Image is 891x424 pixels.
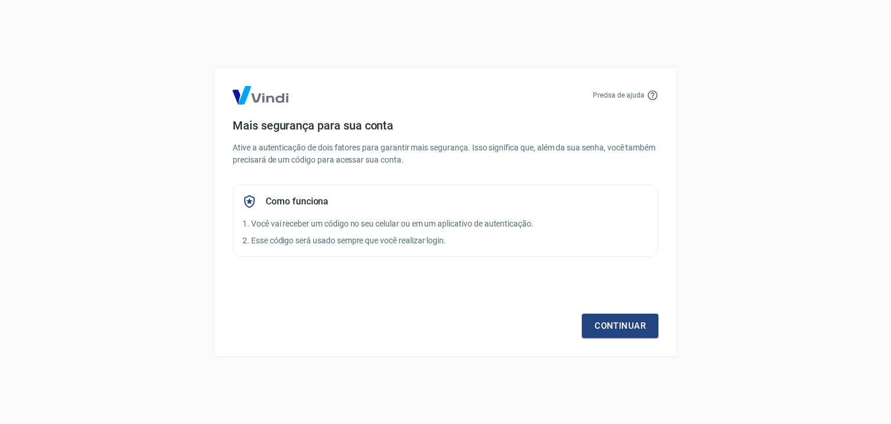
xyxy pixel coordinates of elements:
[233,118,658,132] h4: Mais segurança para sua conta
[582,314,658,338] a: Continuar
[242,218,649,230] p: 1. Você vai receber um código no seu celular ou em um aplicativo de autenticação.
[233,142,658,166] p: Ative a autenticação de dois fatores para garantir mais segurança. Isso significa que, além da su...
[242,235,649,247] p: 2. Esse código será usado sempre que você realizar login.
[233,86,288,105] img: Logo Vind
[266,196,328,207] h5: Como funciona
[593,90,644,100] p: Precisa de ajuda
